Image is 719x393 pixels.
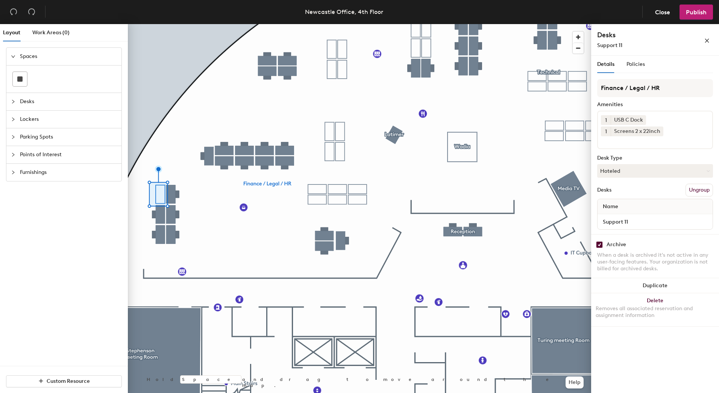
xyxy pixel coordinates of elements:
div: Amenities [597,102,713,108]
button: Undo (⌘ + Z) [6,5,21,20]
span: Spaces [20,48,117,65]
button: Custom Resource [6,375,122,387]
input: Unnamed desk [599,216,711,227]
button: 1 [601,126,611,136]
span: collapsed [11,117,15,122]
div: Newcastle Office, 4th Floor [305,7,383,17]
div: Desk Type [597,155,713,161]
div: Archive [607,242,626,248]
span: Lockers [20,111,117,128]
button: 1 [601,115,611,125]
button: Ungroup [686,184,713,196]
span: Name [599,200,622,213]
span: undo [10,8,17,15]
span: Publish [686,9,707,16]
span: Details [597,61,614,67]
span: Layout [3,29,20,36]
span: Support 11 [597,42,622,49]
div: USB C Dock [611,115,646,125]
span: Desks [20,93,117,110]
span: Parking Spots [20,128,117,146]
div: Screens 2 x 22inch [611,126,663,136]
button: Hoteled [597,164,713,178]
span: collapsed [11,170,15,175]
span: collapsed [11,152,15,157]
span: close [704,38,710,43]
span: collapsed [11,99,15,104]
span: Policies [626,61,645,67]
span: Furnishings [20,164,117,181]
button: Close [649,5,677,20]
span: Work Areas (0) [32,29,70,36]
button: Duplicate [591,278,719,293]
span: 1 [605,116,607,124]
span: Points of Interest [20,146,117,163]
div: Desks [597,187,611,193]
button: Publish [680,5,713,20]
div: Removes all associated reservation and assignment information [596,305,714,319]
span: 1 [605,128,607,136]
div: When a desk is archived it's not active in any user-facing features. Your organization is not bil... [597,252,713,272]
span: expanded [11,54,15,59]
button: Redo (⌘ + ⇧ + Z) [24,5,39,20]
span: Custom Resource [47,378,90,384]
button: Help [566,376,584,388]
h4: Desks [597,30,680,40]
button: DeleteRemoves all associated reservation and assignment information [591,293,719,326]
span: collapsed [11,135,15,139]
span: Close [655,9,670,16]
